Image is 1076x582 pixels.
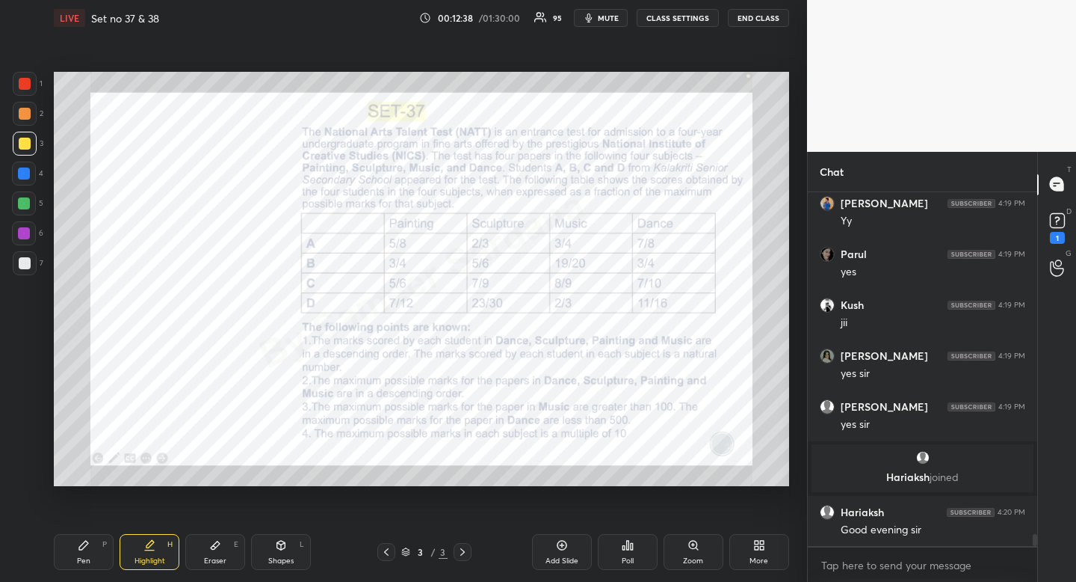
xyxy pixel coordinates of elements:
div: LIVE [54,9,85,27]
div: Good evening sir [841,523,1025,538]
img: thumbnail.jpg [820,248,834,261]
img: 4P8fHbbgJtejmAAAAAElFTkSuQmCC [947,402,995,411]
img: 4P8fHbbgJtejmAAAAAElFTkSuQmCC [947,508,995,517]
div: 3 [413,548,428,557]
div: Zoom [683,557,703,565]
div: 4:19 PM [998,402,1025,411]
div: Shapes [268,557,294,565]
img: thumbnail.jpg [820,197,834,210]
div: yes [841,265,1025,280]
button: mute [574,9,628,27]
div: 1 [1050,232,1065,244]
h6: [PERSON_NAME] [841,197,928,210]
div: 1 [13,72,43,96]
h4: Set no 37 & 38 [91,11,159,25]
img: 4P8fHbbgJtejmAAAAAElFTkSuQmCC [947,199,995,208]
div: Yy [841,214,1025,229]
div: 4:19 PM [998,199,1025,208]
p: Hariaksh [820,471,1024,483]
div: Highlight [134,557,165,565]
div: 5 [12,192,43,215]
div: yes sir [841,417,1025,432]
div: 7 [13,251,43,275]
div: E [234,541,238,548]
div: 4:19 PM [998,352,1025,361]
div: More [749,557,768,565]
div: 4:20 PM [998,508,1025,517]
div: 4:19 PM [998,301,1025,310]
div: 3 [13,132,43,156]
div: 95 [553,14,562,22]
h6: Parul [841,248,867,261]
div: Add Slide [545,557,578,565]
p: T [1067,164,1072,175]
div: 4 [12,162,43,186]
img: 4P8fHbbgJtejmAAAAAElFTkSuQmCC [947,301,995,310]
div: jii [841,316,1025,331]
button: END CLASS [728,9,789,27]
div: Poll [622,557,634,565]
h6: [PERSON_NAME] [841,349,928,363]
span: mute [598,13,619,23]
img: 4P8fHbbgJtejmAAAAAElFTkSuQmCC [947,352,995,361]
img: thumbnail.jpg [820,298,834,312]
button: CLASS SETTINGS [637,9,719,27]
p: D [1066,206,1072,217]
div: P [102,541,107,548]
img: thumbnail.jpg [820,349,834,363]
div: Pen [77,557,90,565]
img: default.png [820,400,834,414]
img: default.png [915,450,930,465]
h6: Kush [841,298,864,312]
div: yes sir [841,367,1025,382]
h6: [PERSON_NAME] [841,400,928,414]
h6: Hariaksh [841,506,884,519]
div: / [431,548,436,557]
div: L [300,541,304,548]
div: 4:19 PM [998,250,1025,259]
img: default.png [820,506,834,519]
img: 4P8fHbbgJtejmAAAAAElFTkSuQmCC [947,250,995,259]
p: G [1066,248,1072,259]
div: H [167,541,173,548]
p: Chat [808,152,856,192]
div: 6 [12,221,43,245]
div: 2 [13,102,43,126]
div: Eraser [204,557,226,565]
div: 3 [439,545,448,559]
div: grid [808,192,1037,547]
span: joined [930,470,959,484]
